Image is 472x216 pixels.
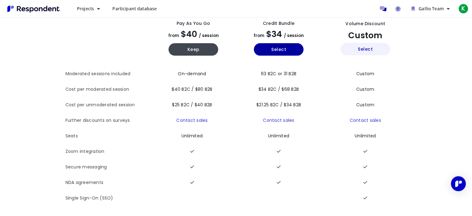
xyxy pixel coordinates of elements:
button: Select yearly custom_static plan [340,43,390,55]
a: Help and support [392,2,404,15]
button: Keep current yearly payg plan [169,43,218,56]
th: Seats [65,128,151,144]
span: Custom [348,30,382,41]
span: On-demand [178,71,206,77]
button: K [457,3,470,14]
a: Contact sales [349,117,381,123]
span: K [458,4,468,14]
span: from [254,33,264,39]
th: NDA agreements [65,175,151,191]
a: Message participants [377,2,389,15]
span: Custom [356,102,375,108]
th: Cost per moderated session [65,82,151,97]
th: Single Sign-On (SSO) [65,191,151,206]
a: Contact sales [176,117,208,123]
a: Contact sales [263,117,294,123]
span: $25 B2C / $40 B2B [172,102,212,108]
span: 63 B2C or 31 B2B [261,71,296,77]
div: Volume Discount [345,21,385,27]
span: Unlimited [182,133,203,139]
span: Gallio Team [419,6,444,11]
span: Participant database [112,6,157,11]
div: Credit Bundle [263,20,294,27]
th: Secure messaging [65,159,151,175]
span: $40 B2C / $80 B2B [172,86,212,92]
th: Further discounts on surveys [65,113,151,128]
span: $40 [181,28,197,40]
span: Unlimited [355,133,376,139]
img: Respondent [5,4,62,14]
span: $34 [266,28,282,40]
span: / session [284,33,304,39]
th: Zoom integration [65,144,151,159]
th: Moderated sessions included [65,66,151,82]
span: $34 B2C / $68 B2B [258,86,299,92]
a: Participant database [107,3,162,14]
span: Custom [356,86,375,92]
button: Gallio Team [407,3,455,14]
th: Cost per unmoderated session [65,97,151,113]
button: Projects [72,3,105,14]
button: Select yearly basic plan [254,43,303,56]
span: Custom [356,71,375,77]
span: Unlimited [268,133,289,139]
div: Pay as you go [177,20,210,27]
span: $21.25 B2C / $34 B2B [256,102,301,108]
span: from [168,33,179,39]
span: / session [199,33,219,39]
div: Open Intercom Messenger [451,176,466,191]
span: Projects [77,6,94,11]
